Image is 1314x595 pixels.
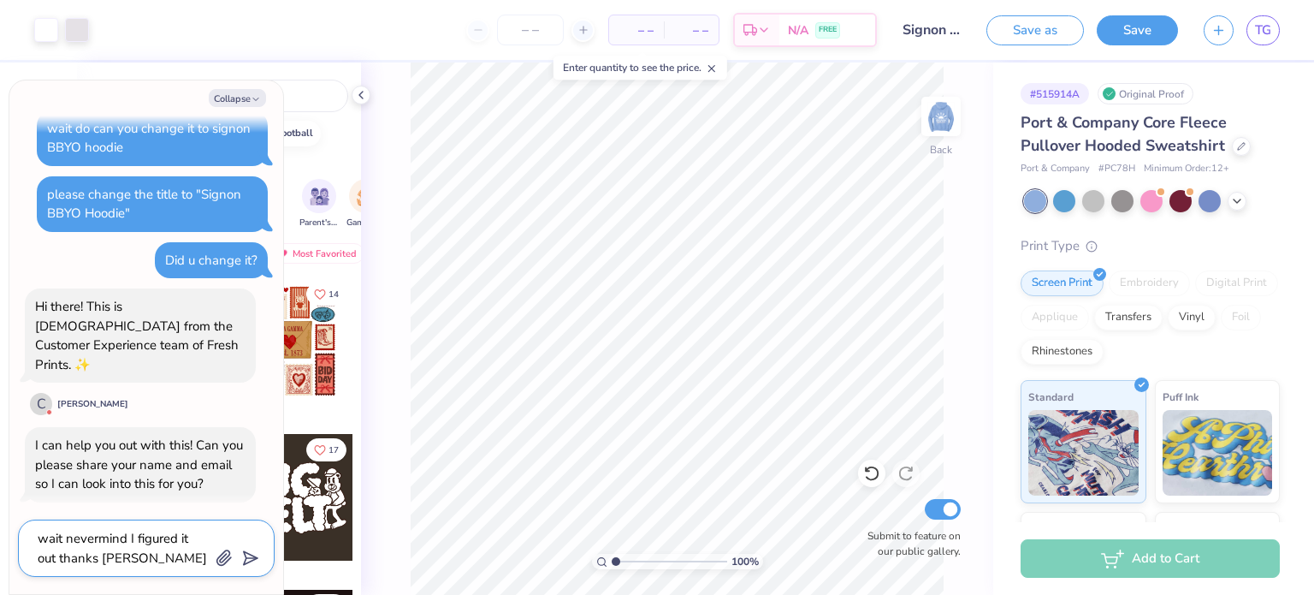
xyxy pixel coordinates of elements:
div: Screen Print [1021,271,1104,296]
div: filter for Game Day [346,179,386,229]
span: Port & Company Core Fleece Pullover Hooded Sweatshirt [1021,112,1227,156]
span: Puff Ink [1163,388,1199,406]
button: Save [1097,15,1178,45]
div: Applique [1021,305,1089,330]
div: Did u change it? [165,252,257,269]
button: filter button [346,179,386,229]
div: Foil [1221,305,1261,330]
span: 17 [328,446,339,455]
div: please change the title to "Signon BBYO Hoodie" [47,186,241,223]
div: Back [930,142,952,158]
span: 100 % [731,554,759,569]
img: Game Day Image [357,187,376,206]
span: Parent's Weekend [299,217,339,229]
span: FREE [819,24,837,36]
div: filter for Parent's Weekend [299,179,339,229]
span: Minimum Order: 12 + [1144,162,1229,176]
div: Hi there! This is [DEMOGRAPHIC_DATA] from the Customer Experience team of Fresh Prints. ✨ [35,298,239,373]
div: Vinyl [1168,305,1216,330]
span: Port & Company [1021,162,1090,176]
div: Original Proof [1098,83,1193,104]
input: – – [497,15,564,45]
span: Standard [1028,388,1074,406]
div: Embroidery [1109,271,1190,296]
div: C [30,393,52,415]
div: football [276,128,313,138]
span: N/A [788,21,808,39]
button: Collapse [209,89,266,107]
div: Digital Print [1195,271,1278,296]
button: Save as [986,15,1084,45]
div: wait do can you change it to signon BBYO hoodie [47,120,251,157]
span: – – [674,21,708,39]
div: Rhinestones [1021,339,1104,365]
label: Submit to feature on our public gallery. [858,528,961,559]
button: Like [306,283,346,306]
span: Neon Ink [1028,520,1070,538]
div: [PERSON_NAME] [57,398,128,411]
span: Game Day [346,217,386,229]
div: Most Favorited [268,243,364,264]
img: Puff Ink [1163,410,1273,496]
a: TG [1246,15,1280,45]
span: – – [619,21,654,39]
span: Metallic & Glitter Ink [1163,520,1264,538]
div: # 515914A [1021,83,1089,104]
span: TG [1255,21,1271,40]
div: Enter quantity to see the price. [553,56,727,80]
input: Untitled Design [890,13,974,47]
div: I can help you out with this! Can you please share your name and email so I can look into this fo... [35,437,243,492]
img: Standard [1028,410,1139,496]
button: Like [306,438,346,461]
button: filter button [299,179,339,229]
button: football [250,121,321,146]
span: # PC78H [1098,162,1135,176]
img: Parent's Weekend Image [310,187,329,206]
span: 14 [328,290,339,299]
div: Transfers [1094,305,1163,330]
div: Print Type [1021,236,1280,256]
textarea: wait nevermind I figured it out thanks [PERSON_NAME] [36,527,210,569]
img: Back [924,99,958,134]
